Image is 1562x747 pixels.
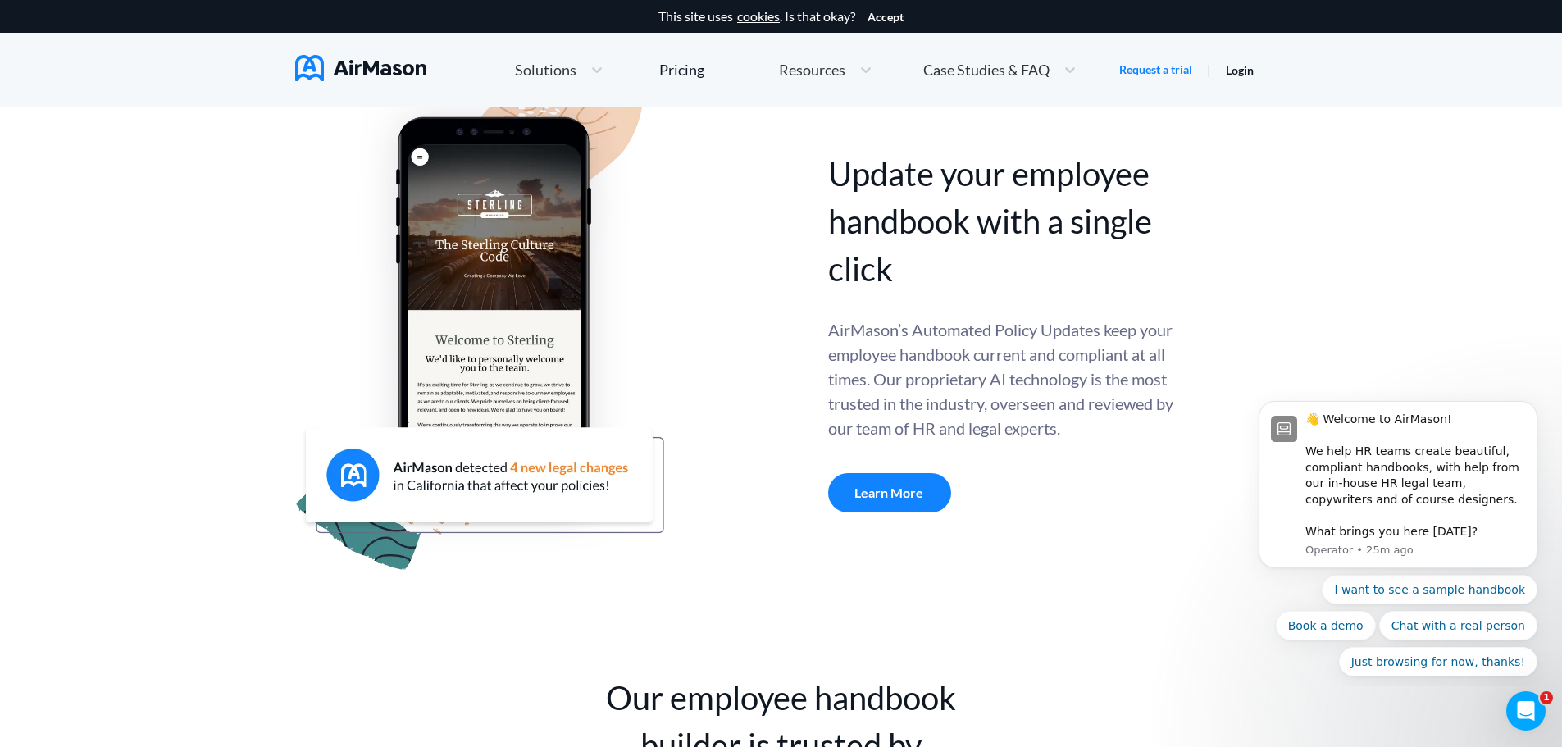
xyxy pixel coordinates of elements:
div: Update your employee handbook with a single click [828,150,1177,293]
a: cookies [737,9,780,24]
a: Request a trial [1119,61,1192,78]
div: Pricing [659,62,704,77]
a: Pricing [659,55,704,84]
span: 1 [1540,691,1553,704]
span: Case Studies & FAQ [923,62,1050,77]
span: Solutions [515,62,576,77]
div: AirMason’s Automated Policy Updates keep your employee handbook current and compliant at all time... [828,317,1177,440]
span: Resources [779,62,845,77]
a: Learn More [828,473,951,512]
iframe: Intercom live chat [1506,691,1546,731]
button: Accept cookies [868,11,904,24]
span: | [1207,61,1211,77]
img: AirMason Logo [295,55,426,81]
img: handbook apu [295,90,664,570]
iframe: Intercom notifications message [1234,386,1562,686]
a: Login [1226,63,1254,77]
